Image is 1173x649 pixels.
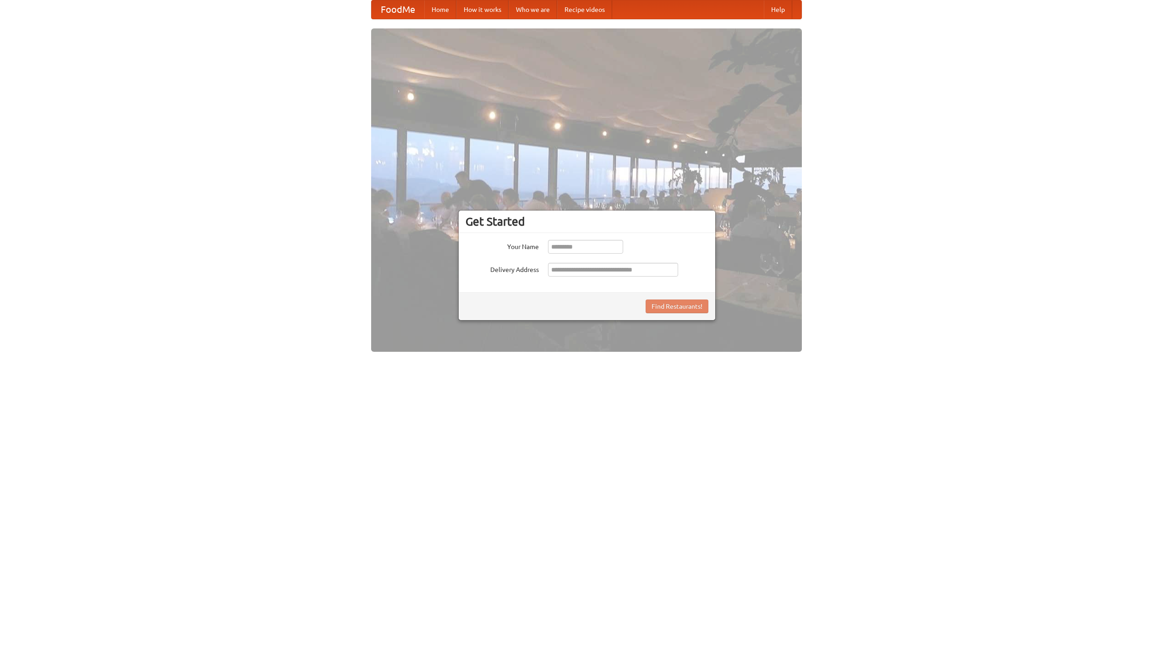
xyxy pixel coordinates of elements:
h3: Get Started [466,215,708,228]
a: FoodMe [372,0,424,19]
a: Recipe videos [557,0,612,19]
button: Find Restaurants! [646,300,708,313]
a: Who we are [509,0,557,19]
a: Help [764,0,792,19]
label: Delivery Address [466,263,539,274]
a: Home [424,0,456,19]
label: Your Name [466,240,539,251]
a: How it works [456,0,509,19]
